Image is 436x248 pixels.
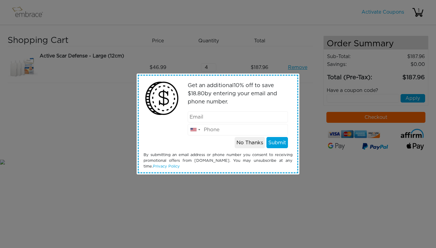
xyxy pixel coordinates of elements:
div: By submitting an email address or phone number you consent to receiving promotional offers from [... [139,152,297,170]
span: 10 [234,83,239,88]
button: Submit [266,137,288,148]
a: Privacy Policy [153,165,180,168]
input: Phone [188,124,288,135]
button: No Thanks [235,137,265,148]
div: United States: +1 [188,124,202,135]
p: Get an additional % off to save $ by entering your email and phone number. [188,82,288,106]
span: 18.80 [191,91,205,96]
img: money2.png [142,79,182,118]
input: Email [188,111,288,123]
